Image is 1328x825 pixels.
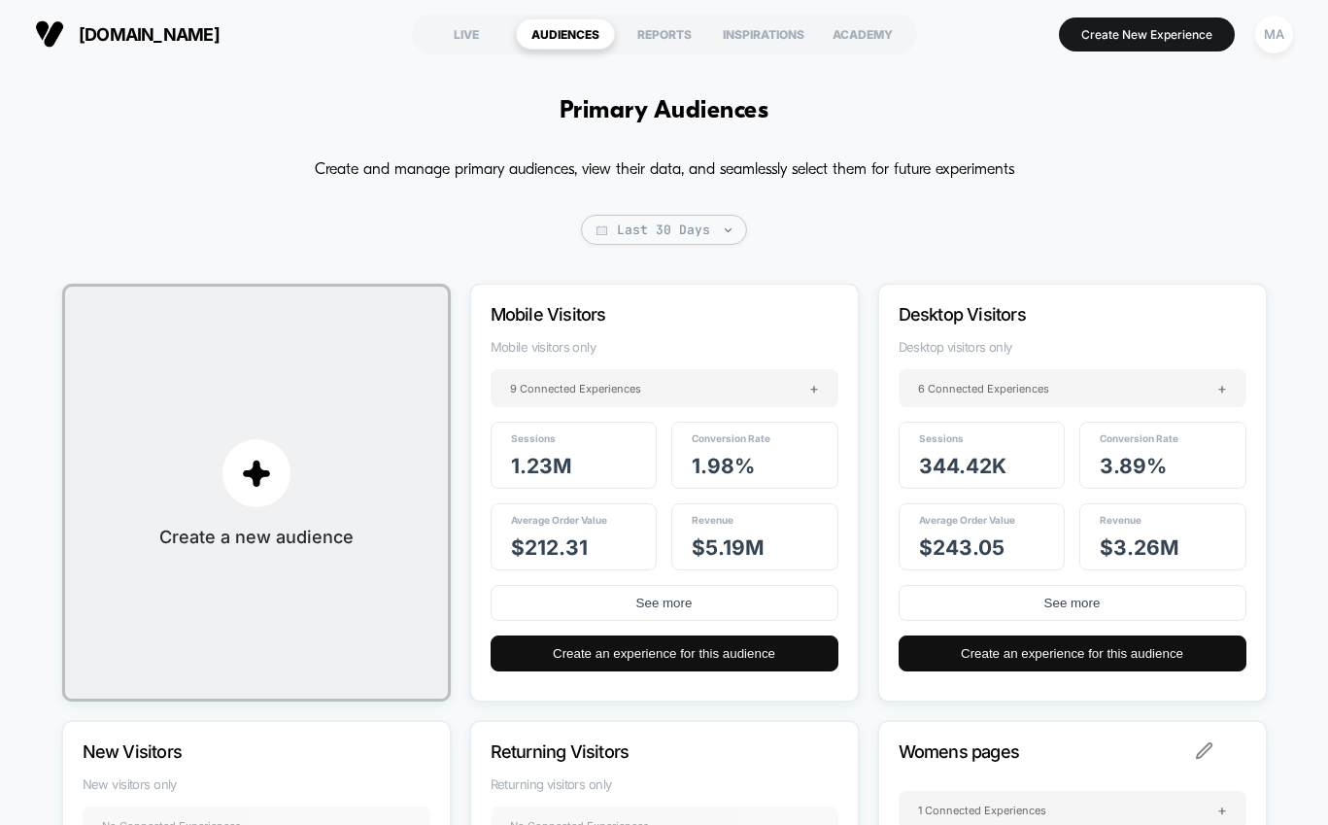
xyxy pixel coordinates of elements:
[1100,514,1141,526] span: Revenue
[491,776,838,792] span: Returning visitors only
[692,454,755,478] span: 1.98 %
[491,636,838,671] button: Create an experience for this audience
[510,382,641,395] span: 9 Connected Experiences
[315,155,1014,186] p: Create and manage primary audiences, view their data, and seamlessly select them for future exper...
[919,454,1006,478] span: 344.42k
[1217,379,1227,397] span: +
[491,339,838,355] span: Mobile visitors only
[516,18,615,50] div: AUDIENCES
[1059,17,1235,52] button: Create New Experience
[560,97,768,125] h1: Primary Audiences
[899,585,1246,621] button: See more
[809,379,819,397] span: +
[919,514,1015,526] span: Average Order Value
[29,18,225,50] button: [DOMAIN_NAME]
[242,459,271,488] img: plus
[1249,15,1299,54] button: MA
[491,741,786,762] p: Returning Visitors
[62,284,451,702] button: plusCreate a new audience
[692,432,770,444] span: Conversion Rate
[1217,801,1227,819] span: +
[417,18,516,50] div: LIVE
[511,514,607,526] span: Average Order Value
[511,432,556,444] span: Sessions
[159,527,354,547] span: Create a new audience
[491,585,838,621] button: See more
[919,535,1005,560] span: $ 243.05
[581,215,747,245] span: Last 30 Days
[491,304,786,325] p: Mobile Visitors
[615,18,714,50] div: REPORTS
[79,24,220,45] span: [DOMAIN_NAME]
[1100,454,1167,478] span: 3.89 %
[899,741,1194,762] p: Womens pages
[1100,432,1178,444] span: Conversion Rate
[83,741,378,762] p: New Visitors
[714,18,813,50] div: INSPIRATIONS
[511,454,572,478] span: 1.23M
[725,228,732,232] img: end
[692,535,765,560] span: $ 5.19M
[596,225,607,235] img: calendar
[83,776,430,792] span: New visitors only
[1255,16,1293,53] div: MA
[918,804,1046,817] span: 1 Connected Experiences
[919,432,964,444] span: Sessions
[1196,742,1213,760] img: edit
[918,382,1049,395] span: 6 Connected Experiences
[899,339,1246,355] span: Desktop visitors only
[692,514,733,526] span: Revenue
[511,535,588,560] span: $ 212.31
[35,19,64,49] img: Visually logo
[899,304,1194,325] p: Desktop Visitors
[813,18,912,50] div: ACADEMY
[899,636,1246,671] button: Create an experience for this audience
[1100,535,1179,560] span: $ 3.26M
